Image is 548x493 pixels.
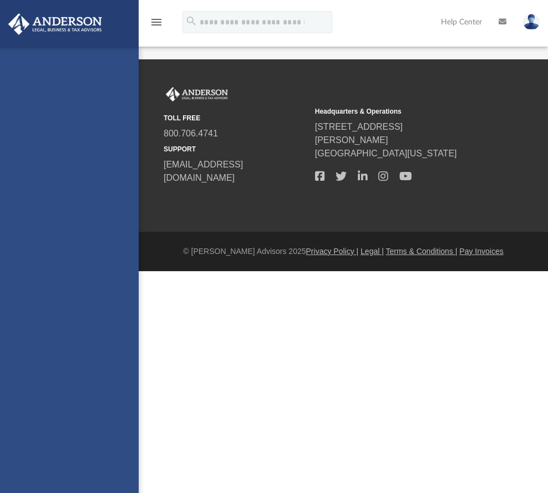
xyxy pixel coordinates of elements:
[523,14,540,30] img: User Pic
[150,21,163,29] a: menu
[164,160,243,182] a: [EMAIL_ADDRESS][DOMAIN_NAME]
[150,16,163,29] i: menu
[185,15,197,27] i: search
[164,144,307,154] small: SUPPORT
[315,106,459,116] small: Headquarters & Operations
[306,247,359,256] a: Privacy Policy |
[164,129,218,138] a: 800.706.4741
[139,246,548,257] div: © [PERSON_NAME] Advisors 2025
[164,87,230,101] img: Anderson Advisors Platinum Portal
[361,247,384,256] a: Legal |
[315,149,457,158] a: [GEOGRAPHIC_DATA][US_STATE]
[164,113,307,123] small: TOLL FREE
[5,13,105,35] img: Anderson Advisors Platinum Portal
[386,247,458,256] a: Terms & Conditions |
[315,122,403,145] a: [STREET_ADDRESS][PERSON_NAME]
[459,247,503,256] a: Pay Invoices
